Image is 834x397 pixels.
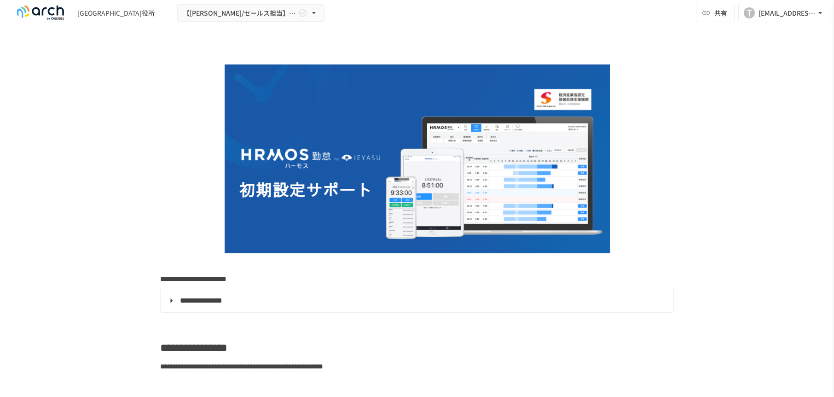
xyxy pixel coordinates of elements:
[696,4,735,22] button: 共有
[759,7,816,19] div: [EMAIL_ADDRESS][DOMAIN_NAME]
[77,8,155,18] div: [GEOGRAPHIC_DATA]役所
[738,4,830,22] button: T[EMAIL_ADDRESS][DOMAIN_NAME]
[11,6,70,20] img: logo-default@2x-9cf2c760.svg
[183,7,296,19] span: 【[PERSON_NAME]/セールス担当】[GEOGRAPHIC_DATA][GEOGRAPHIC_DATA]役所様_初期設定サポート
[744,7,755,18] div: T
[177,4,324,22] button: 【[PERSON_NAME]/セールス担当】[GEOGRAPHIC_DATA][GEOGRAPHIC_DATA]役所様_初期設定サポート
[225,64,610,253] img: GdztLVQAPnGLORo409ZpmnRQckwtTrMz8aHIKJZF2AQ
[714,8,727,18] span: 共有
